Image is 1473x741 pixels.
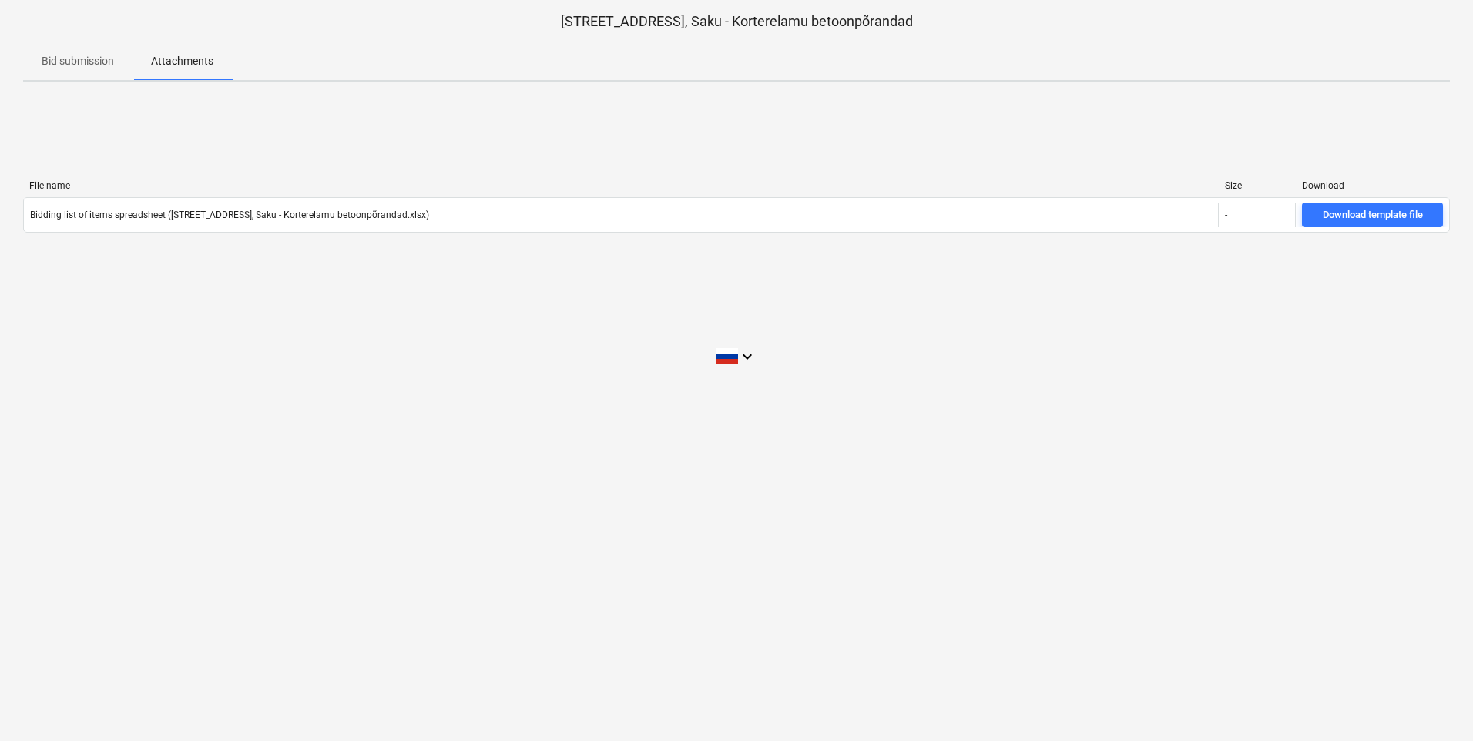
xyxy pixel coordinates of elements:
div: Size [1225,180,1290,191]
div: File name [29,180,1213,191]
div: - [1225,210,1227,220]
button: Download template file [1302,203,1443,227]
p: Attachments [151,53,213,69]
div: Bidding list of items spreadsheet ([STREET_ADDRESS], Saku - Korterelamu betoonpõrandad.xlsx) [30,210,429,220]
i: keyboard_arrow_down [738,347,757,366]
p: [STREET_ADDRESS], Saku - Korterelamu betoonpõrandad [23,12,1450,31]
div: Download template file [1323,206,1423,224]
div: Download [1302,180,1444,191]
p: Bid submission [42,53,114,69]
